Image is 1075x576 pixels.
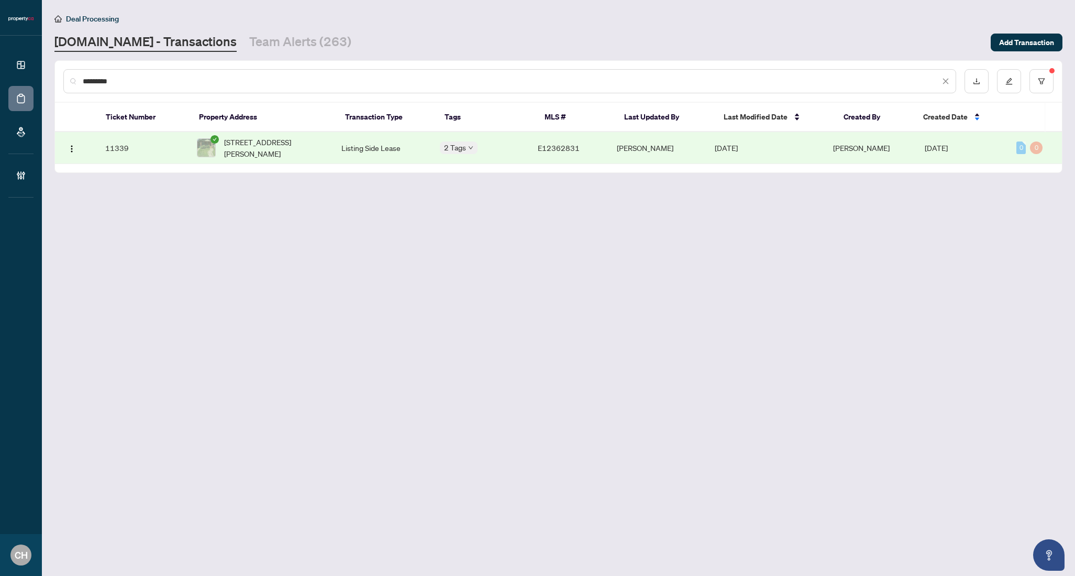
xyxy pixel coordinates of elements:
[833,143,890,153] span: [PERSON_NAME]
[999,34,1054,51] span: Add Transaction
[1016,142,1026,154] div: 0
[1030,142,1043,154] div: 0
[66,14,119,24] span: Deal Processing
[68,145,76,153] img: Logo
[333,132,431,164] td: Listing Side Lease
[54,33,237,52] a: [DOMAIN_NAME] - Transactions
[835,103,915,132] th: Created By
[965,69,989,93] button: download
[538,143,580,153] span: E12362831
[925,143,948,153] span: [DATE]
[191,103,337,132] th: Property Address
[915,103,1008,132] th: Created Date
[991,34,1062,51] button: Add Transaction
[54,15,62,23] span: home
[97,103,191,132] th: Ticket Number
[197,139,215,157] img: thumbnail-img
[1033,539,1065,571] button: Open asap
[8,16,34,22] img: logo
[942,78,949,85] span: close
[1005,78,1013,85] span: edit
[997,69,1021,93] button: edit
[536,103,616,132] th: MLS #
[1029,69,1054,93] button: filter
[249,33,351,52] a: Team Alerts (263)
[1038,78,1045,85] span: filter
[616,103,715,132] th: Last Updated By
[97,132,189,164] td: 11339
[210,135,219,144] span: check-circle
[436,103,536,132] th: Tags
[444,142,466,154] span: 2 Tags
[63,139,80,156] button: Logo
[973,78,980,85] span: download
[608,132,707,164] td: [PERSON_NAME]
[337,103,436,132] th: Transaction Type
[224,136,324,159] span: [STREET_ADDRESS][PERSON_NAME]
[15,548,28,562] span: CH
[923,111,968,123] span: Created Date
[468,145,473,150] span: down
[715,103,835,132] th: Last Modified Date
[715,143,738,153] span: [DATE]
[724,111,788,123] span: Last Modified Date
